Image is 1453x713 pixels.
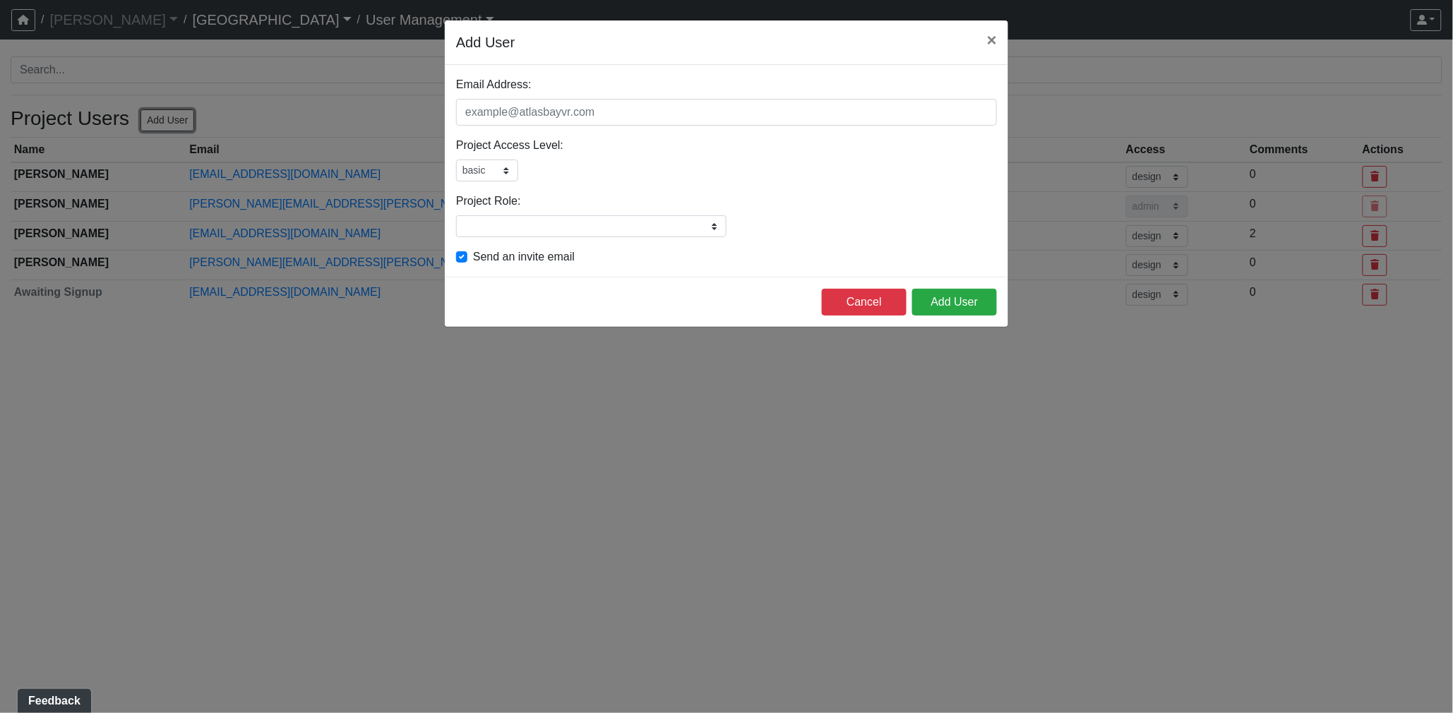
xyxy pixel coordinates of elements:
[822,289,907,316] button: Cancel
[456,193,521,210] label: Project Role:
[11,685,94,713] iframe: Ybug feedback widget
[456,32,515,53] h5: Add User
[456,160,518,181] select: Is an internal reviewer who should not see revisions during design iteration (ex. managing direct...
[456,99,997,126] input: example@atlasbayvr.com
[473,248,575,265] label: Send an invite email
[456,137,563,154] label: Project Access Level:
[976,20,1008,60] button: ×
[456,76,532,93] label: Email Address:
[912,289,997,316] button: Add User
